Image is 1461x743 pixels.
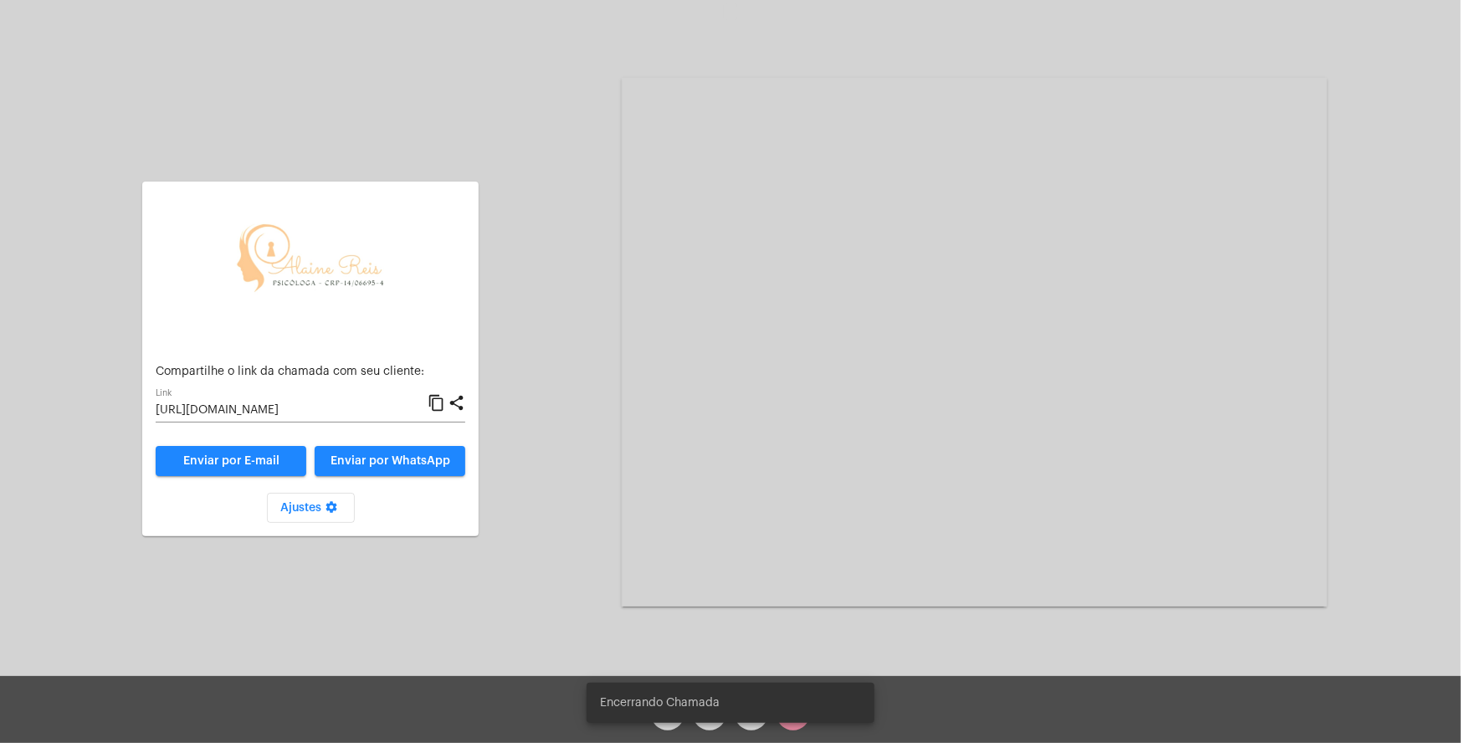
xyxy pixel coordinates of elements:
[156,366,465,378] p: Compartilhe o link da chamada com seu cliente:
[600,694,720,711] span: Encerrando Chamada
[428,393,445,413] mat-icon: content_copy
[321,500,341,520] mat-icon: settings
[183,455,279,467] span: Enviar por E-mail
[315,446,465,476] button: Enviar por WhatsApp
[227,195,394,337] img: a308c1d8-3e78-dbfd-0328-a53a29ea7b64.jpg
[267,493,355,523] button: Ajustes
[156,446,306,476] a: Enviar por E-mail
[448,393,465,413] mat-icon: share
[280,502,341,514] span: Ajustes
[331,455,450,467] span: Enviar por WhatsApp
